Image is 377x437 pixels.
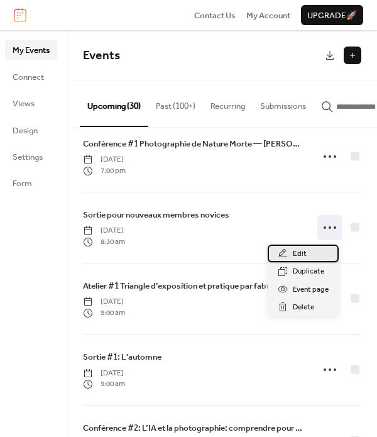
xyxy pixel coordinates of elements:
span: 9:00 am [83,379,125,390]
span: Edit [293,248,307,260]
span: Upgrade 🚀 [307,9,357,22]
button: Upgrade🚀 [301,5,363,25]
span: 7:00 pm [83,165,126,177]
span: Sortie pour nouveaux membres novices [83,209,229,221]
span: Design [13,124,38,137]
span: Conférence #1 Photographie de Nature Morte — [PERSON_NAME] [83,138,305,150]
a: Conférence #1 Photographie de Nature Morte — [PERSON_NAME] [83,137,305,151]
a: Sortie pour nouveaux membres novices [83,208,229,222]
a: Sortie #1: L'automne [83,350,161,364]
a: Views [5,93,57,113]
button: Submissions [253,81,314,125]
a: Settings [5,147,57,167]
span: [DATE] [83,154,126,165]
button: Recurring [203,81,253,125]
span: Delete [293,301,314,314]
span: My Events [13,44,50,57]
a: Design [5,120,57,140]
a: Connect [5,67,57,87]
a: Atelier #1 Triangle d’exposition et pratique par fabriquants d'appareils [83,279,305,293]
span: Views [13,97,35,110]
span: Contact Us [194,9,236,22]
a: My Account [246,9,290,21]
a: My Events [5,40,57,60]
span: Settings [13,151,43,163]
span: My Account [246,9,290,22]
span: Atelier #1 Triangle d’exposition et pratique par fabriquants d'appareils [83,280,305,292]
a: Form [5,173,57,193]
span: 9:00 am [83,307,125,319]
button: Upcoming (30) [80,81,148,126]
a: Conférence #2: L’IA et la photographie: comprendre pour mieux choisir, par [PERSON_NAME] [83,421,305,435]
span: Duplicate [293,265,324,278]
span: Event page [293,284,329,296]
span: [DATE] [83,296,125,307]
span: Conférence #2: L’IA et la photographie: comprendre pour mieux choisir, par [PERSON_NAME] [83,422,305,434]
span: Form [13,177,32,190]
span: Connect [13,71,44,84]
a: Contact Us [194,9,236,21]
img: logo [14,8,26,22]
span: [DATE] [83,225,125,236]
span: Sortie #1: L'automne [83,351,161,363]
span: Events [83,44,120,67]
span: 8:30 am [83,236,125,248]
span: [DATE] [83,368,125,379]
button: Past (100+) [148,81,203,125]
